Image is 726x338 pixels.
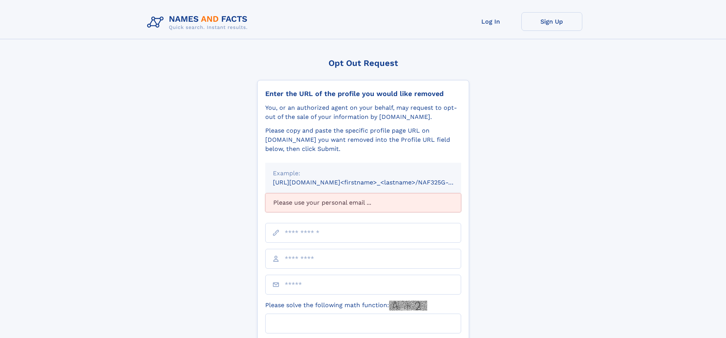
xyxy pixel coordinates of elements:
label: Please solve the following math function: [265,301,427,311]
div: Please use your personal email ... [265,193,461,212]
small: [URL][DOMAIN_NAME]<firstname>_<lastname>/NAF325G-xxxxxxxx [273,179,476,186]
div: Opt Out Request [257,58,469,68]
img: Logo Names and Facts [144,12,254,33]
div: Enter the URL of the profile you would like removed [265,90,461,98]
div: Please copy and paste the specific profile page URL on [DOMAIN_NAME] you want removed into the Pr... [265,126,461,154]
div: Example: [273,169,454,178]
a: Log In [460,12,521,31]
div: You, or an authorized agent on your behalf, may request to opt-out of the sale of your informatio... [265,103,461,122]
a: Sign Up [521,12,582,31]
